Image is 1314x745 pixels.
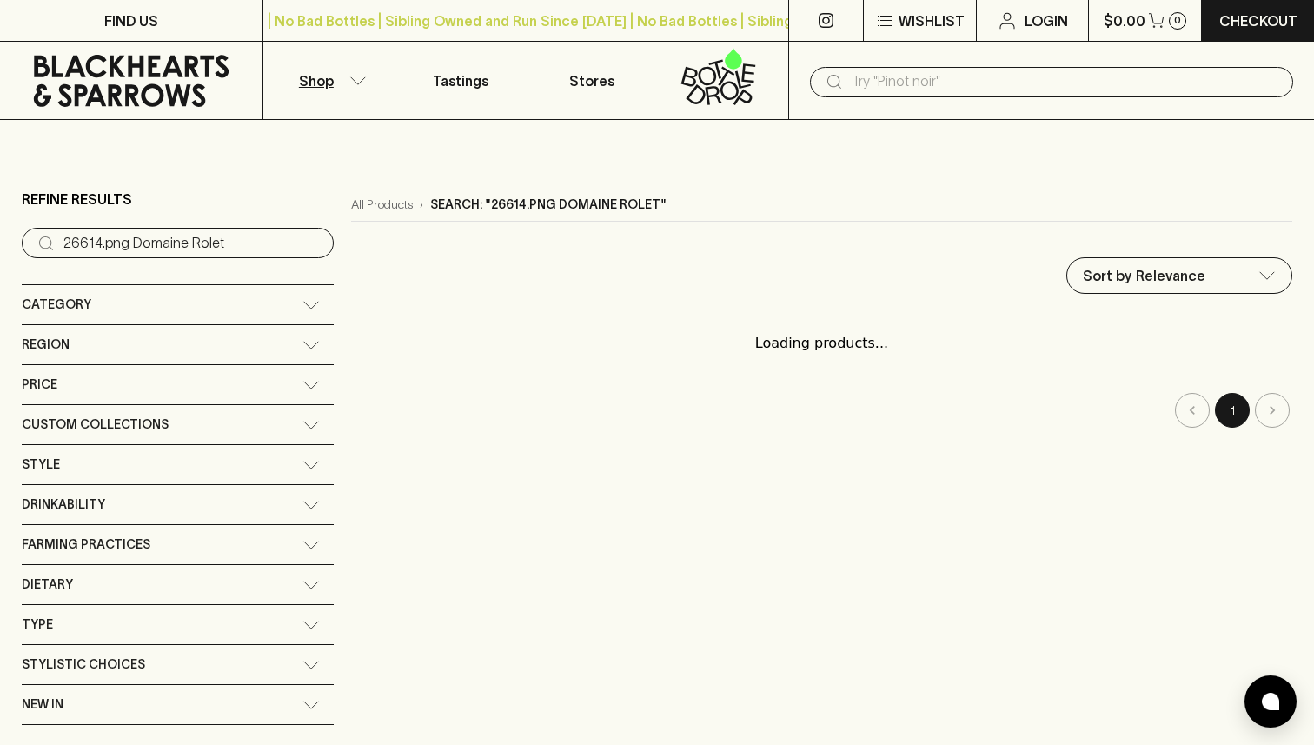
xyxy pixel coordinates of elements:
[22,454,60,476] span: Style
[395,42,526,119] a: Tastings
[299,70,334,91] p: Shop
[22,365,334,404] div: Price
[22,485,334,524] div: Drinkability
[22,325,334,364] div: Region
[22,285,334,324] div: Category
[433,70,488,91] p: Tastings
[22,189,132,210] p: Refine Results
[1104,10,1145,31] p: $0.00
[22,694,63,715] span: New In
[1262,693,1279,710] img: bubble-icon
[104,10,158,31] p: FIND US
[852,68,1279,96] input: Try "Pinot noir"
[22,645,334,684] div: Stylistic Choices
[22,614,53,635] span: Type
[22,534,150,555] span: Farming Practices
[899,10,965,31] p: Wishlist
[22,565,334,604] div: Dietary
[420,196,423,214] p: ›
[22,574,73,595] span: Dietary
[22,494,105,516] span: Drinkability
[351,316,1292,371] div: Loading products...
[22,654,145,675] span: Stylistic Choices
[1174,16,1181,25] p: 0
[22,605,334,644] div: Type
[1215,393,1250,428] button: page 1
[63,229,320,257] input: Try “Pinot noir”
[22,685,334,724] div: New In
[22,294,91,316] span: Category
[22,334,70,356] span: Region
[22,525,334,564] div: Farming Practices
[1067,258,1291,293] div: Sort by Relevance
[22,374,57,396] span: Price
[351,196,413,214] a: All Products
[22,445,334,484] div: Style
[1025,10,1068,31] p: Login
[1219,10,1297,31] p: Checkout
[22,414,169,436] span: Custom Collections
[569,70,614,91] p: Stores
[351,393,1292,428] nav: pagination navigation
[263,42,395,119] button: Shop
[430,196,667,214] p: Search: "26614.png Domaine Rolet"
[526,42,657,119] a: Stores
[22,405,334,444] div: Custom Collections
[1083,265,1205,286] p: Sort by Relevance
